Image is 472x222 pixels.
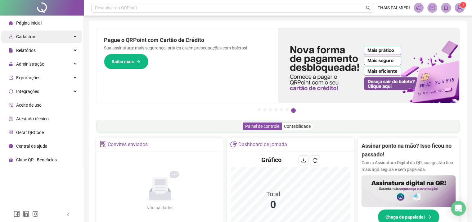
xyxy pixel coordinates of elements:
[132,204,189,211] div: Não há dados
[9,103,13,107] span: audit
[9,62,13,66] span: lock
[230,141,237,147] span: pie-chart
[280,108,283,111] button: 5
[366,6,371,10] span: search
[9,144,13,148] span: info-circle
[312,158,317,163] span: reload
[427,215,432,219] span: arrow-right
[104,36,271,44] h2: Pague o QRPoint com Cartão de Crédito
[9,89,13,94] span: sync
[9,130,13,135] span: qrcode
[443,5,449,11] span: bell
[362,175,456,207] img: banner%2F02c71560-61a6-44d4-94b9-c8ab97240462.png
[416,5,421,11] span: notification
[9,158,13,162] span: gift
[263,108,266,111] button: 2
[100,141,106,147] span: solution
[14,211,20,217] span: facebook
[385,214,425,220] span: Chega de papelada!
[284,124,311,129] span: Contabilidade
[16,48,36,53] span: Relatórios
[462,3,464,7] span: 1
[16,89,39,94] span: Integrações
[108,139,148,150] div: Convites enviados
[32,211,38,217] span: instagram
[274,108,277,111] button: 4
[362,141,456,159] h2: Assinar ponto na mão? Isso ficou no passado!
[16,103,42,108] span: Aceite de uso
[9,76,13,80] span: export
[278,28,460,103] img: banner%2F096dab35-e1a4-4d07-87c2-cf089f3812bf.png
[451,201,466,216] div: Open Intercom Messenger
[258,108,261,111] button: 1
[112,58,134,65] span: Saiba mais
[16,130,44,135] span: Gerar QRCode
[16,157,57,162] span: Clube QR - Beneficios
[429,5,435,11] span: mail
[261,155,281,164] h4: Gráfico
[362,159,456,173] p: Com a Assinatura Digital da QR, sua gestão fica mais ágil, segura e sem papelada.
[460,2,466,8] sup: Atualize o seu contato no menu Meus Dados
[104,54,148,69] button: Saiba mais
[16,34,36,39] span: Cadastros
[301,158,306,163] span: download
[238,139,287,150] div: Dashboard de jornada
[285,108,289,111] button: 6
[269,108,272,111] button: 3
[23,211,29,217] span: linkedin
[104,44,271,51] p: Sua assinatura: mais segurança, prática e sem preocupações com boletos!
[16,116,49,121] span: Atestado técnico
[16,75,40,80] span: Exportações
[16,62,44,67] span: Administração
[66,212,70,217] span: left
[378,4,410,11] span: THAIS PALMIERI
[291,108,296,113] button: 7
[9,48,13,53] span: file
[455,3,464,12] img: 91134
[245,124,279,129] span: Painel de controle
[9,35,13,39] span: user-add
[136,59,141,64] span: arrow-right
[9,117,13,121] span: solution
[16,144,47,149] span: Central de ajuda
[9,21,13,25] span: home
[16,21,42,25] span: Página inicial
